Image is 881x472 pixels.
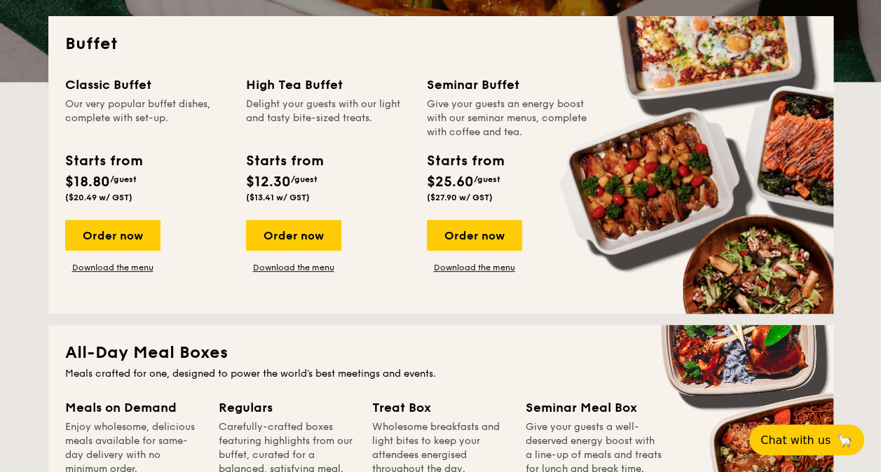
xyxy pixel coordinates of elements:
[291,174,317,184] span: /guest
[246,174,291,190] span: $12.30
[65,193,132,202] span: ($20.49 w/ GST)
[65,174,110,190] span: $18.80
[427,220,522,251] div: Order now
[836,432,853,448] span: 🦙
[246,75,410,95] div: High Tea Buffet
[65,151,142,172] div: Starts from
[372,398,509,417] div: Treat Box
[65,75,229,95] div: Classic Buffet
[427,75,591,95] div: Seminar Buffet
[65,262,161,273] a: Download the menu
[427,97,591,139] div: Give your guests an energy boost with our seminar menus, complete with coffee and tea.
[65,33,817,55] h2: Buffet
[65,398,202,417] div: Meals on Demand
[427,151,503,172] div: Starts from
[246,97,410,139] div: Delight your guests with our light and tasty bite-sized treats.
[427,262,522,273] a: Download the menu
[219,398,355,417] div: Regulars
[65,367,817,381] div: Meals crafted for one, designed to power the world's best meetings and events.
[427,174,474,190] span: $25.60
[110,174,137,184] span: /guest
[526,398,662,417] div: Seminar Meal Box
[246,220,341,251] div: Order now
[760,433,831,447] span: Chat with us
[246,193,310,202] span: ($13.41 w/ GST)
[65,220,161,251] div: Order now
[427,193,493,202] span: ($27.90 w/ GST)
[246,262,341,273] a: Download the menu
[474,174,500,184] span: /guest
[65,342,817,364] h2: All-Day Meal Boxes
[65,97,229,139] div: Our very popular buffet dishes, complete with set-up.
[246,151,322,172] div: Starts from
[749,424,864,455] button: Chat with us🦙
